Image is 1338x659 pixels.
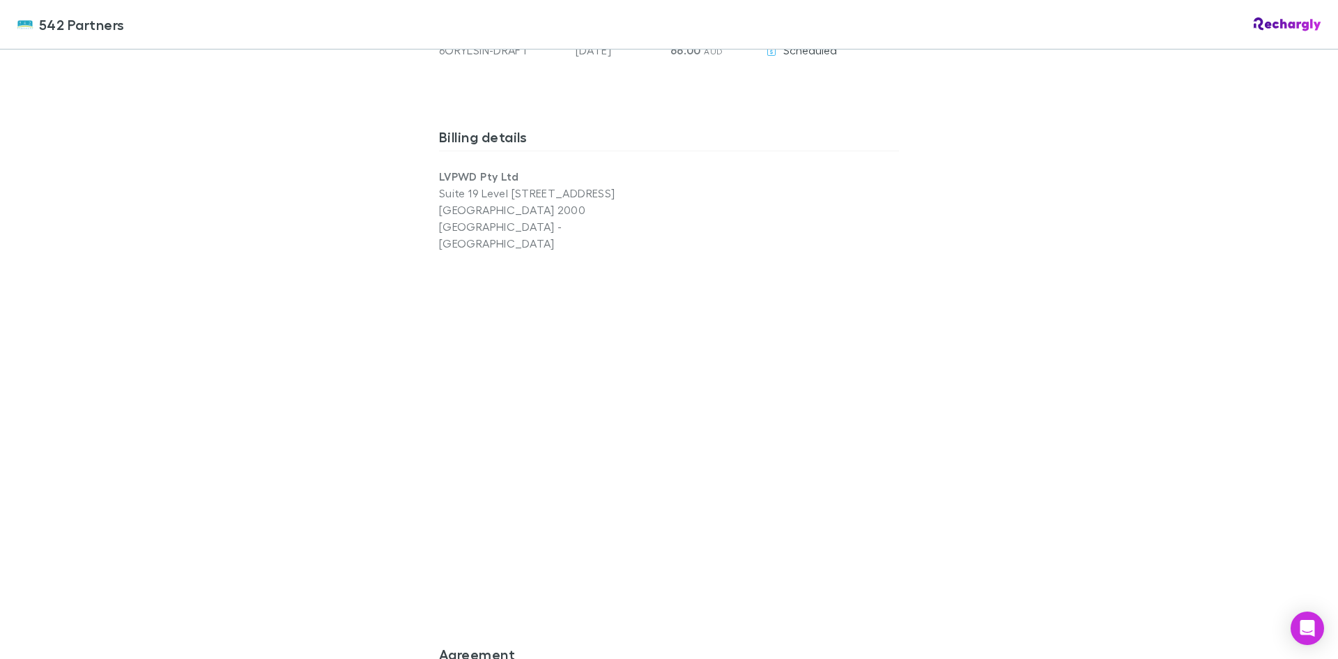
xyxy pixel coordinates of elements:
[670,43,701,57] span: 66.00
[1254,17,1321,31] img: Rechargly Logo
[704,46,723,56] span: AUD
[436,260,902,582] iframe: Secure address input frame
[439,185,669,202] p: Suite 19 Level [STREET_ADDRESS]
[439,202,669,218] p: [GEOGRAPHIC_DATA] 2000
[17,16,33,33] img: 542 Partners's Logo
[783,43,837,56] span: Scheduled
[439,168,669,185] p: LVPWD Pty Ltd
[1291,612,1324,645] div: Open Intercom Messenger
[439,42,564,59] div: 6ORYLSIN-DRAFT
[439,128,899,151] h3: Billing details
[439,218,669,252] p: [GEOGRAPHIC_DATA] - [GEOGRAPHIC_DATA]
[576,42,659,59] p: [DATE]
[39,14,125,35] span: 542 Partners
